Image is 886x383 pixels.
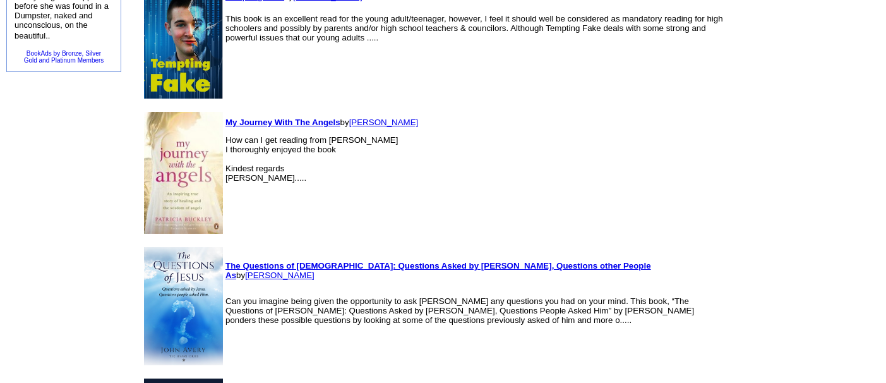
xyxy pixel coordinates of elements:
a: The Questions of [DEMOGRAPHIC_DATA]: Questions Asked by [PERSON_NAME], Questions other People As [225,261,651,280]
td: How can I get reading from [PERSON_NAME] I thoroughly enjoyed the book Kindest regards [PERSON_NA... [225,135,726,234]
a: [PERSON_NAME] [245,271,314,280]
a: My Journey With The Angels [225,118,340,127]
img: 48811.jpg [144,112,223,234]
td: by [225,246,723,295]
td: Can you imagine being given the opportunity to ask [PERSON_NAME] any questions you had on your mi... [225,296,726,367]
a: BookAds by Bronze, SilverGold and Platinum Members [24,50,104,64]
td: This book is an excellent read for the young adult/teenager, however, I feel it should well be co... [225,13,726,99]
img: 80139.jpg [144,247,223,366]
a: [PERSON_NAME] [349,118,419,127]
td: by [225,111,723,133]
